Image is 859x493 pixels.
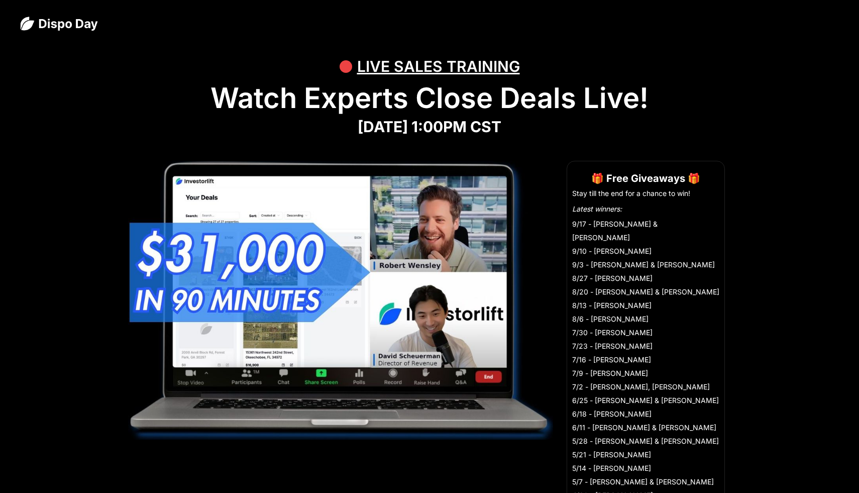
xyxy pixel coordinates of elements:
em: Latest winners: [572,205,622,213]
li: Stay till the end for a chance to win! [572,188,719,199]
strong: [DATE] 1:00PM CST [358,118,501,136]
div: LIVE SALES TRAINING [357,51,520,81]
strong: 🎁 Free Giveaways 🎁 [591,172,700,184]
h1: Watch Experts Close Deals Live! [20,81,839,115]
